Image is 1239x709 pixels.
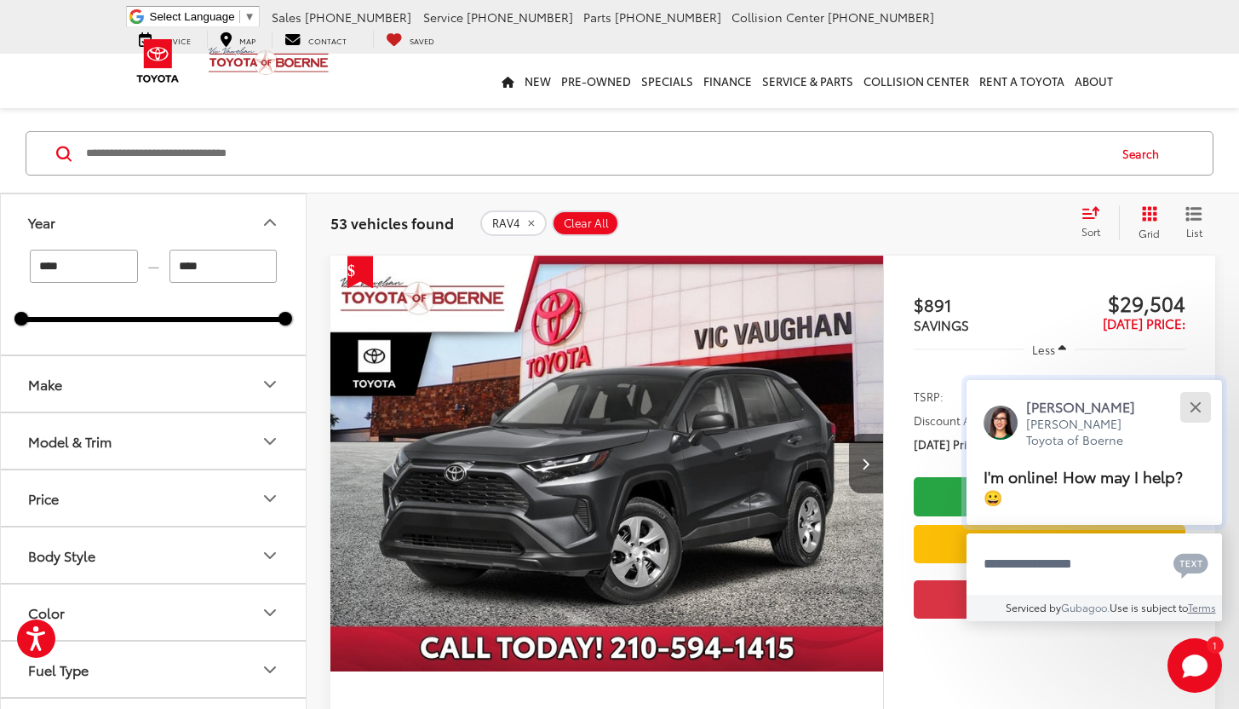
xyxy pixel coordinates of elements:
[347,256,373,288] span: Get Price Drop Alert
[984,464,1183,508] span: I'm online! How may I help? 😀
[1213,641,1217,648] span: 1
[30,250,138,283] input: minimum
[1167,638,1222,693] svg: Start Chat
[967,380,1222,621] div: Close[PERSON_NAME][PERSON_NAME] Toyota of BoerneI'm online! How may I help? 😀Type your messageCha...
[260,660,280,680] div: Fuel Type
[28,214,55,230] div: Year
[28,433,112,449] div: Model & Trim
[84,133,1106,174] input: Search by Make, Model, or Keyword
[615,9,721,26] span: [PHONE_NUMBER]
[1,470,307,526] button: PricePrice
[1173,551,1208,579] svg: Text
[207,31,268,48] a: Map
[492,216,520,230] span: RAV4
[1049,290,1185,315] span: $29,504
[1061,600,1110,614] a: Gubagoo.
[1139,226,1160,240] span: Grid
[1026,416,1152,449] p: [PERSON_NAME] Toyota of Boerne
[1026,397,1152,416] p: [PERSON_NAME]
[1,527,307,583] button: Body StyleBody Style
[150,10,255,23] a: Select Language​
[1024,334,1076,365] button: Less
[519,54,556,108] a: New
[914,580,1185,619] button: Get Price Now
[1070,54,1118,108] a: About
[260,431,280,452] div: Model & Trim
[967,533,1222,595] textarea: Type your message
[28,490,59,506] div: Price
[914,412,1009,429] span: Discount Amount:
[636,54,698,108] a: Specials
[1,194,307,250] button: YearYear
[731,9,824,26] span: Collision Center
[467,9,573,26] span: [PHONE_NUMBER]
[1006,600,1061,614] span: Serviced by
[28,604,65,620] div: Color
[914,291,1050,317] span: $891
[496,54,519,108] a: Home
[1119,205,1173,239] button: Grid View
[1032,342,1055,357] span: Less
[330,256,885,671] a: 2025 Toyota RAV4 LE2025 Toyota RAV4 LE2025 Toyota RAV4 LE2025 Toyota RAV4 LE
[239,10,240,23] span: ​
[556,54,636,108] a: Pre-Owned
[143,260,164,274] span: —
[914,388,944,405] span: TSRP:
[272,9,301,26] span: Sales
[1,585,307,640] button: ColorColor
[150,10,235,23] span: Select Language
[1,356,307,412] button: MakeMake
[1173,205,1215,239] button: List View
[480,210,547,236] button: remove RAV4
[849,434,883,493] button: Next image
[564,216,609,230] span: Clear All
[1110,600,1188,614] span: Use is subject to
[260,488,280,509] div: Price
[1073,205,1119,239] button: Select sort value
[260,602,280,623] div: Color
[330,256,885,672] img: 2025 Toyota RAV4 LE
[828,9,934,26] span: [PHONE_NUMBER]
[126,33,190,89] img: Toyota
[698,54,757,108] a: Finance
[552,210,619,236] button: Clear All
[1,413,307,469] button: Model & TrimModel & Trim
[1168,545,1213,583] button: Chat with SMS
[169,250,278,283] input: maximum
[260,545,280,566] div: Body Style
[1106,132,1184,175] button: Search
[974,54,1070,108] a: Rent a Toyota
[583,9,611,26] span: Parts
[244,10,255,23] span: ▼
[914,525,1185,563] a: Value Your Trade
[28,547,95,563] div: Body Style
[305,9,411,26] span: [PHONE_NUMBER]
[373,31,447,48] a: My Saved Vehicles
[260,212,280,233] div: Year
[1081,224,1100,239] span: Sort
[330,256,885,671] div: 2025 Toyota RAV4 LE 0
[410,35,434,46] span: Saved
[1188,600,1216,614] a: Terms
[330,212,454,233] span: 53 vehicles found
[423,9,463,26] span: Service
[914,435,982,452] span: [DATE] Price:
[28,661,89,677] div: Fuel Type
[1185,225,1202,239] span: List
[914,315,969,334] span: SAVINGS
[1167,638,1222,693] button: Toggle Chat Window
[28,376,62,392] div: Make
[126,31,204,48] a: Service
[1,642,307,697] button: Fuel TypeFuel Type
[1103,314,1185,332] span: [DATE] Price:
[260,374,280,395] div: Make
[914,477,1185,516] a: Check Availability
[858,54,974,108] a: Collision Center
[757,54,858,108] a: Service & Parts: Opens in a new tab
[272,31,359,48] a: Contact
[208,46,330,76] img: Vic Vaughan Toyota of Boerne
[1177,389,1213,425] button: Close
